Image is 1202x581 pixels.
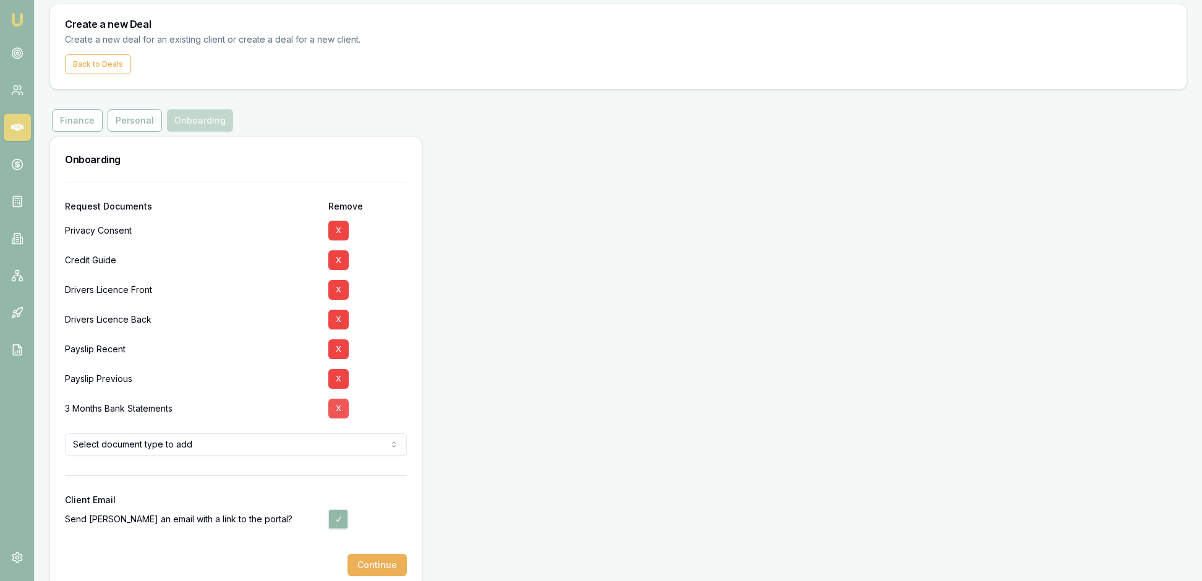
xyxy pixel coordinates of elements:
button: Finance [52,109,103,132]
div: 3 Months Bank Statements [65,394,318,423]
div: Request Documents [65,202,318,211]
img: emu-icon-u.png [10,12,25,27]
button: Continue [347,554,407,576]
div: Drivers Licence Back [65,305,318,334]
button: X [328,250,349,270]
button: X [328,280,349,300]
button: X [328,310,349,329]
div: Remove [328,202,406,211]
div: Drivers Licence Front [65,275,318,305]
h3: Create a new Deal [65,19,1172,29]
div: Client Email [65,496,407,504]
button: X [328,369,349,389]
button: Personal [108,109,162,132]
div: Credit Guide [65,245,318,275]
label: Send [PERSON_NAME] an email with a link to the portal? [65,513,292,525]
p: Create a new deal for an existing client or create a deal for a new client. [65,33,381,47]
div: Payslip Recent [65,334,318,364]
h3: Onboarding [65,152,407,167]
button: X [328,399,349,418]
div: Privacy Consent [65,216,318,245]
button: Back to Deals [65,54,131,74]
button: X [328,339,349,359]
div: Payslip Previous [65,364,318,394]
button: X [328,221,349,240]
